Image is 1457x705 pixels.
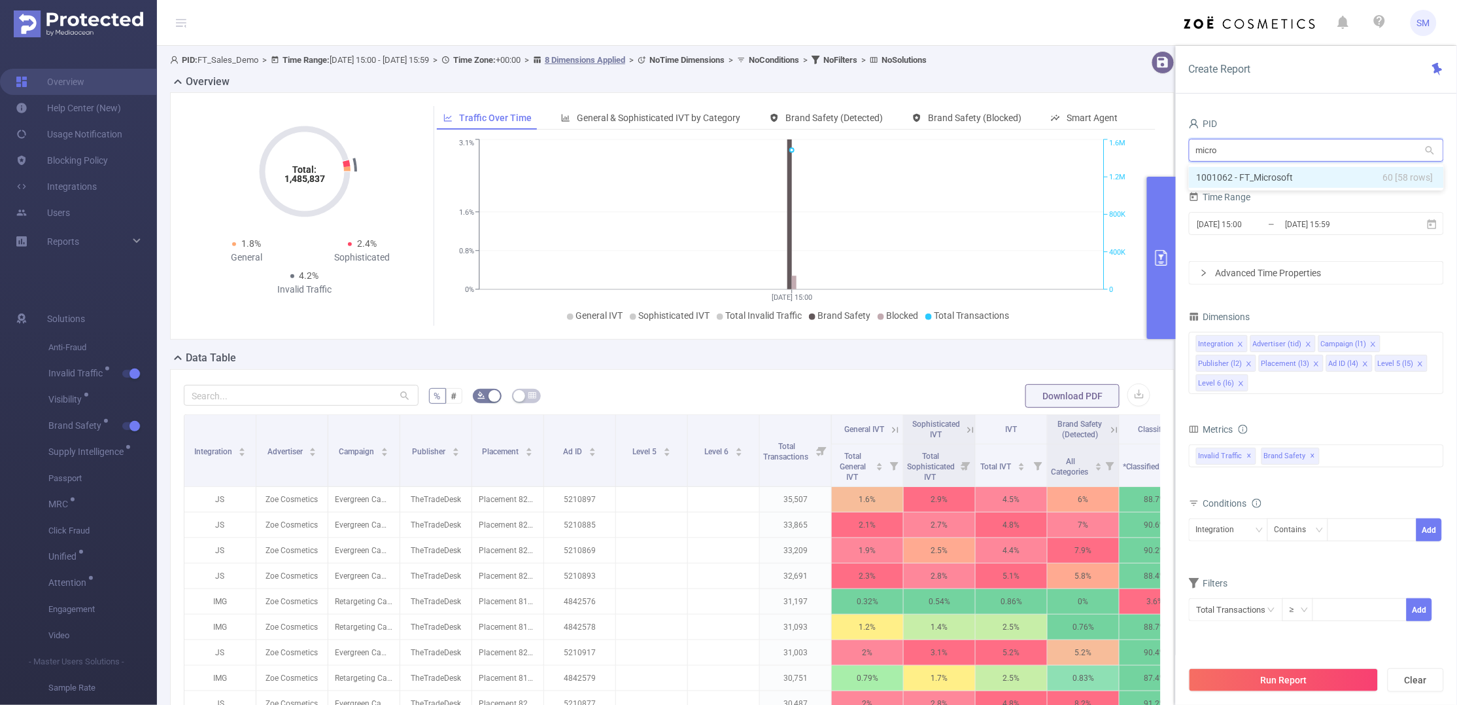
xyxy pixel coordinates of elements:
[381,446,388,450] i: icon: caret-up
[16,121,122,147] a: Usage Notification
[1048,640,1119,665] p: 5.2%
[1189,578,1228,588] span: Filters
[904,640,975,665] p: 3.1%
[1120,487,1191,512] p: 88.7%
[832,513,903,537] p: 2.1%
[328,640,400,665] p: Evergreen Campaign
[256,640,328,665] p: Zoe Cosmetics
[976,513,1047,537] p: 4.8%
[1259,355,1324,372] li: Placement (l3)
[256,564,328,588] p: Zoe Cosmetics
[763,442,810,461] span: Total Transactions
[452,446,460,454] div: Sort
[400,666,471,691] p: TheTradeDesk
[760,666,831,691] p: 30,751
[184,538,256,563] p: JS
[1120,513,1191,537] p: 90.6%
[477,391,485,399] i: icon: bg-colors
[544,615,615,640] p: 4842578
[1329,355,1359,372] div: Ad ID (l4)
[1196,519,1244,541] div: Integration
[957,444,975,486] i: Filter menu
[589,446,596,450] i: icon: caret-up
[976,666,1047,691] p: 2.5%
[400,589,471,614] p: TheTradeDesk
[1253,336,1302,353] div: Advertiser (tid)
[305,251,420,264] div: Sophisticated
[845,425,885,434] span: General IVT
[1199,355,1243,372] div: Publisher (l2)
[912,420,960,439] span: Sophisticated IVT
[472,538,543,563] p: Placement 8290435
[663,451,670,455] i: icon: caret-down
[904,487,975,512] p: 2.9%
[735,451,742,455] i: icon: caret-down
[1378,355,1414,372] div: Level 5 (l5)
[1120,640,1191,665] p: 90.4%
[934,310,1010,321] span: Total Transactions
[760,487,831,512] p: 35,507
[328,615,400,640] p: Retargeting Campaign
[632,447,659,456] span: Level 5
[256,487,328,512] p: Zoe Cosmetics
[1252,499,1261,508] i: icon: info-circle
[184,513,256,537] p: JS
[976,564,1047,588] p: 5.1%
[904,538,975,563] p: 2.5%
[309,446,317,454] div: Sort
[818,310,871,321] span: Brand Safety
[283,55,330,65] b: Time Range:
[1058,420,1103,439] span: Brand Safety (Detected)
[1048,513,1119,537] p: 7%
[1095,461,1103,469] div: Sort
[1190,262,1443,284] div: icon: rightAdvanced Time Properties
[1318,335,1380,352] li: Campaign (l1)
[544,564,615,588] p: 5210893
[589,451,596,455] i: icon: caret-down
[400,640,471,665] p: TheTradeDesk
[47,228,79,255] a: Reports
[904,615,975,640] p: 1.4%
[589,446,596,454] div: Sort
[876,461,883,469] div: Sort
[48,421,106,430] span: Brand Safety
[1196,374,1248,391] li: Level 6 (l6)
[1189,118,1199,129] i: icon: user
[241,238,261,249] span: 1.8%
[1196,335,1248,352] li: Integration
[1239,425,1248,434] i: icon: info-circle
[1200,269,1208,277] i: icon: right
[1120,589,1191,614] p: 3.6%
[47,306,85,332] span: Solutions
[48,465,157,492] span: Passport
[1196,215,1302,233] input: Start date
[625,55,638,65] span: >
[16,95,121,121] a: Help Center (New)
[258,55,271,65] span: >
[876,465,883,469] i: icon: caret-down
[1196,355,1256,372] li: Publisher (l2)
[1048,487,1119,512] p: 6%
[1048,589,1119,614] p: 0%
[1261,448,1320,465] span: Brand Safety
[1301,606,1309,615] i: icon: down
[1109,211,1125,219] tspan: 800K
[1029,444,1047,486] i: Filter menu
[649,55,725,65] b: No Time Dimensions
[452,446,459,450] i: icon: caret-up
[247,283,362,297] div: Invalid Traffic
[976,589,1047,614] p: 0.86%
[48,675,157,701] span: Sample Rate
[525,446,533,454] div: Sort
[981,462,1014,471] span: Total IVT
[976,615,1047,640] p: 2.5%
[760,538,831,563] p: 33,209
[1199,375,1235,392] div: Level 6 (l6)
[929,113,1022,123] span: Brand Safety (Blocked)
[1095,465,1102,469] i: icon: caret-down
[799,55,812,65] span: >
[1417,10,1430,36] span: SM
[48,447,128,456] span: Supply Intelligence
[1048,564,1119,588] p: 5.8%
[1139,425,1173,434] span: Classified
